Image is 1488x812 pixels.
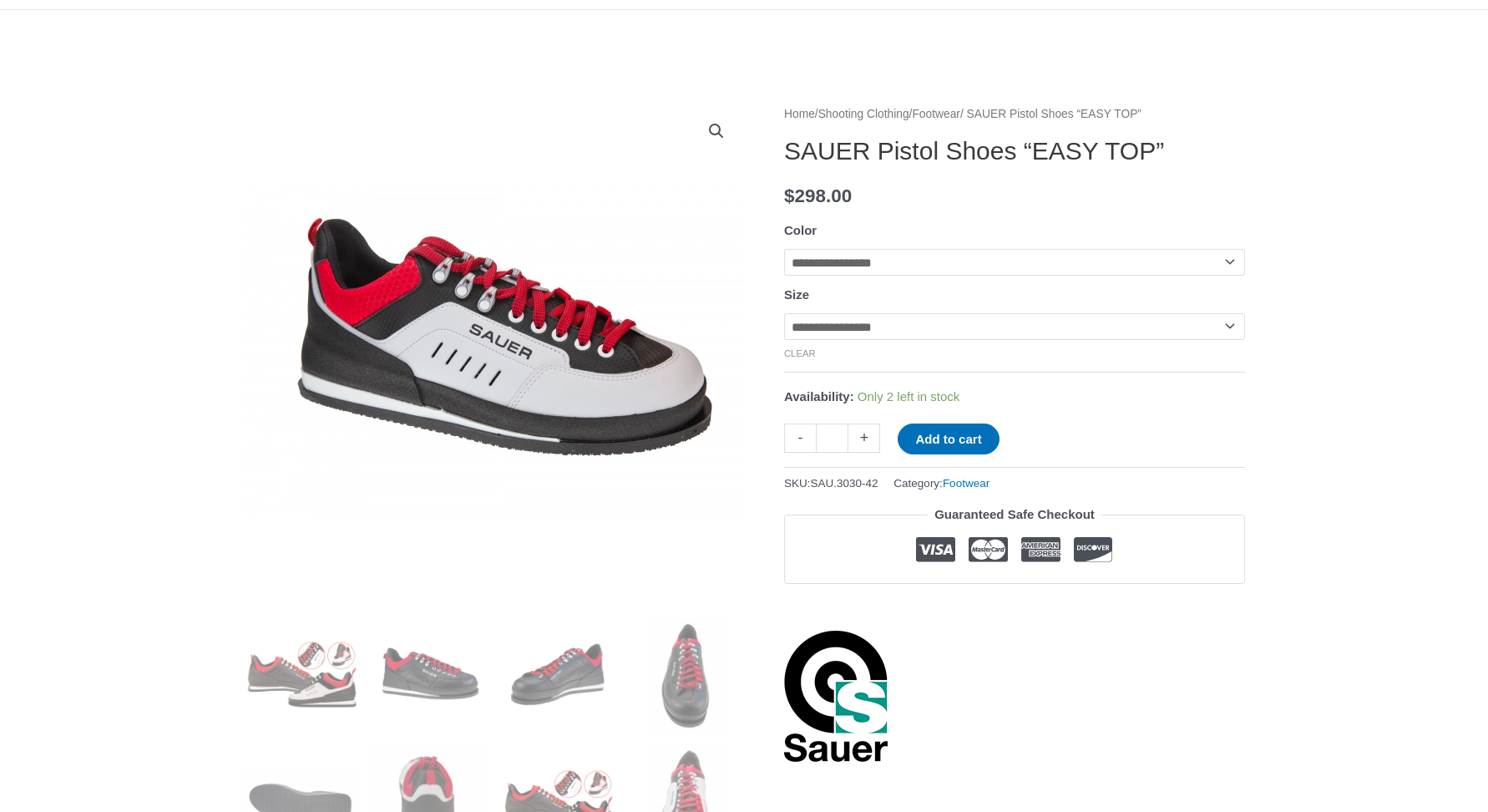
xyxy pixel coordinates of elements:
a: Sauer Shooting Sportswear [784,629,888,763]
nav: Breadcrumb [784,104,1245,125]
legend: Guaranteed Safe Checkout [928,503,1101,526]
img: SAUER Pistol Shoes "EASY TOP" - Image 3 [500,617,616,733]
img: SAUER Pistol Shoes "EASY TOP" - Image 2 [372,617,488,733]
a: Clear options [784,348,816,358]
h1: SAUER Pistol Shoes “EASY TOP” [784,136,1245,166]
a: Footwear [912,108,960,120]
bdi: 298.00 [784,185,852,206]
a: Shooting Clothing [818,108,909,120]
a: Footwear [943,477,989,490]
button: Add to cart [898,424,999,454]
a: + [848,424,880,453]
span: SKU: [784,473,878,494]
label: Size [784,287,809,302]
span: Category: [893,473,989,494]
span: $ [784,185,795,206]
img: SAUER Pistol Shoes "EASY TOP" - Image 4 [628,617,744,733]
a: - [784,424,816,453]
span: SAU.3030-42 [811,477,878,490]
iframe: Customer reviews powered by Trustpilot [784,596,1245,617]
label: Color [784,223,817,237]
a: View full-screen image gallery [701,116,731,146]
span: Availability: [784,389,854,403]
img: SAUER Pistol Shoes "EASY TOP" [243,617,359,733]
span: Only 2 left in stock [858,389,960,403]
a: Home [784,108,815,120]
input: Product quantity [816,424,848,453]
